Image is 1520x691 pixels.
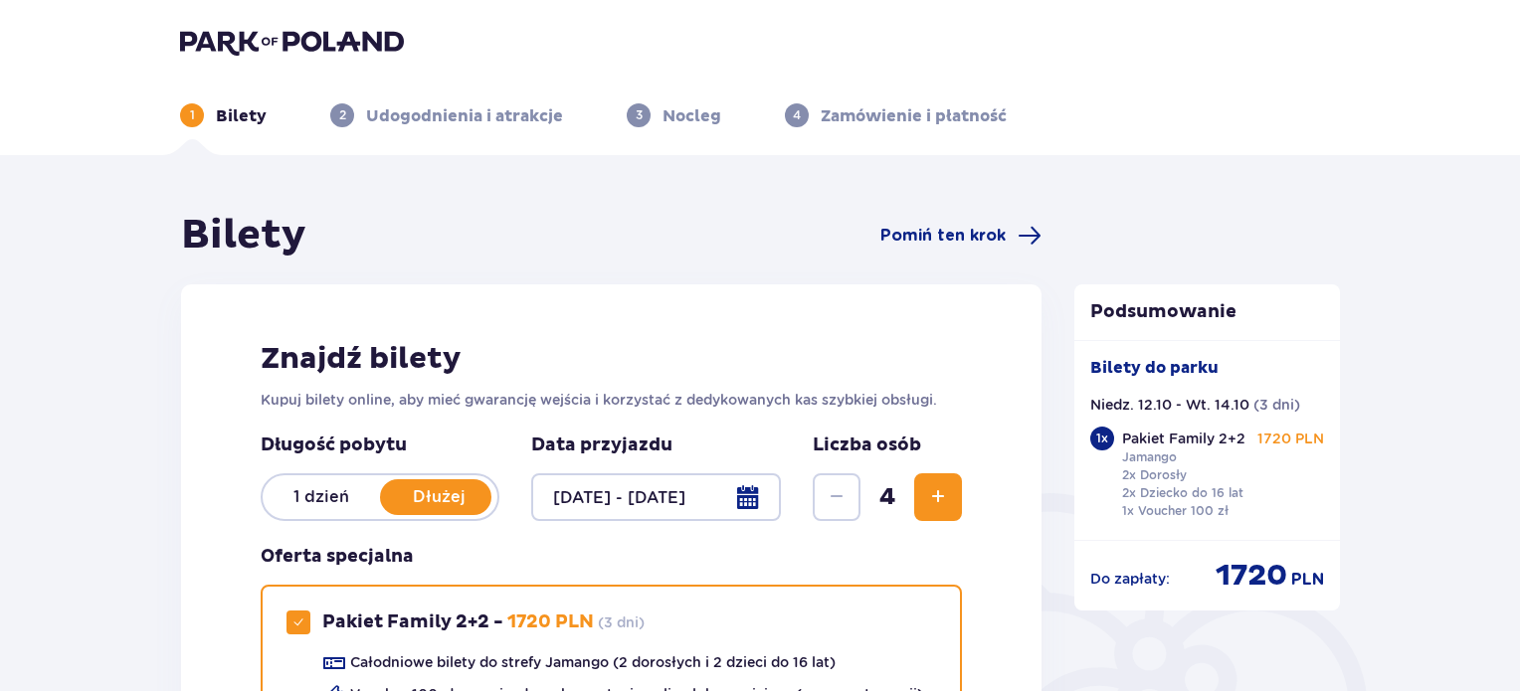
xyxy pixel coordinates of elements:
[216,105,267,127] p: Bilety
[1090,357,1219,379] p: Bilety do parku
[180,103,267,127] div: 1Bilety
[261,390,962,410] p: Kupuj bilety online, aby mieć gwarancję wejścia i korzystać z dedykowanych kas szybkiej obsługi.
[1122,429,1245,448] p: Pakiet Family 2+2
[785,103,1007,127] div: 4Zamówienie i płatność
[880,225,1006,247] span: Pomiń ten krok
[366,105,563,127] p: Udogodnienia i atrakcje
[880,224,1042,248] a: Pomiń ten krok
[263,486,380,508] p: 1 dzień
[180,28,404,56] img: Park of Poland logo
[813,433,921,457] p: Liczba osób
[1090,395,1249,415] p: Niedz. 12.10 - Wt. 14.10
[813,473,860,521] button: Zmniejsz
[914,473,962,521] button: Zwiększ
[261,433,499,457] p: Długość pobytu
[380,486,497,508] p: Dłużej
[1216,557,1287,595] span: 1720
[350,652,836,672] p: Całodniowe bilety do strefy Jamango (2 dorosłych i 2 dzieci do 16 lat)
[1257,429,1324,448] p: 1720 PLN
[190,106,195,124] p: 1
[322,610,503,634] p: Pakiet Family 2+2 -
[330,103,563,127] div: 2Udogodnienia i atrakcje
[1122,448,1177,466] p: Jamango
[1122,466,1243,520] p: 2x Dorosły 2x Dziecko do 16 lat 1x Voucher 100 zł
[339,106,346,124] p: 2
[821,105,1007,127] p: Zamówienie i płatność
[1253,395,1300,415] p: ( 3 dni )
[627,103,721,127] div: 3Nocleg
[261,340,962,378] h2: Znajdź bilety
[531,433,672,457] p: Data przyjazdu
[663,105,721,127] p: Nocleg
[1090,569,1170,589] p: Do zapłaty :
[1090,427,1114,450] div: 1 x
[261,545,414,569] h3: Oferta specjalna
[864,482,910,512] span: 4
[507,610,594,634] p: 1720 PLN
[636,106,643,124] p: 3
[793,106,801,124] p: 4
[598,612,645,632] p: ( 3 dni )
[1074,300,1341,324] p: Podsumowanie
[181,211,306,260] h1: Bilety
[1291,569,1324,591] span: PLN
